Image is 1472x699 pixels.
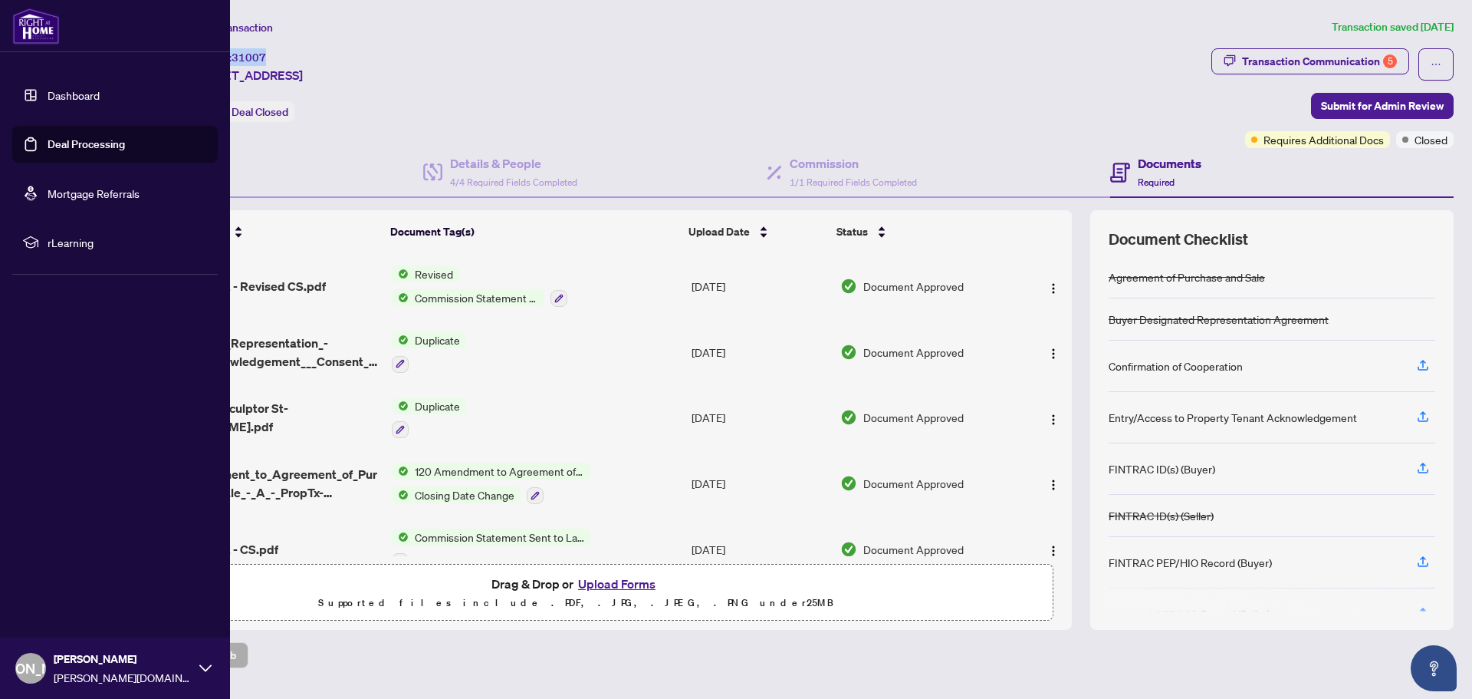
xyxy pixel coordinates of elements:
div: Agreement of Purchase and Sale [1109,269,1265,285]
h4: Details & People [450,154,577,173]
span: Status [836,223,868,240]
span: Commission Statement Sent to Lawyer [409,529,590,546]
p: Supported files include .PDF, .JPG, .JPEG, .PNG under 25 MB [108,594,1043,612]
button: Status Icon120 Amendment to Agreement of Purchase and SaleStatus IconClosing Date Change [392,463,590,504]
img: Status Icon [392,397,409,414]
span: Closed [1414,131,1447,148]
a: Dashboard [48,88,100,102]
img: Status Icon [392,463,409,480]
img: Logo [1047,545,1060,557]
button: Open asap [1411,645,1457,691]
span: 31007 [232,51,266,64]
button: Submit for Admin Review [1311,93,1454,119]
span: [STREET_ADDRESS] [190,66,303,84]
button: Logo [1041,274,1066,298]
th: (25) File Name [145,210,384,253]
button: Status IconDuplicate [392,397,466,439]
a: Mortgage Referrals [48,186,140,200]
span: Closing Date Change [409,486,521,503]
div: 5 [1383,54,1397,68]
span: form325 16 Sculptor St-[PERSON_NAME].pdf [151,399,379,436]
img: Status Icon [392,265,409,282]
span: Duplicate [409,397,466,414]
span: [PERSON_NAME] [54,651,192,668]
span: Revised [409,265,459,282]
td: [DATE] [685,450,834,516]
a: Deal Processing [48,137,125,151]
div: Transaction Communication [1242,49,1397,74]
img: Logo [1047,348,1060,360]
span: 1/1 Required Fields Completed [790,176,917,188]
img: Logo [1047,414,1060,426]
h4: Documents [1138,154,1201,173]
span: Required [1138,176,1175,188]
span: Deal Closed [232,105,288,119]
button: Status IconDuplicate [392,331,466,373]
div: Entry/Access to Property Tenant Acknowledgement [1109,409,1357,426]
button: Status IconRevisedStatus IconCommission Statement Sent to Lawyer [392,265,567,307]
div: Confirmation of Cooperation [1109,358,1243,374]
button: Logo [1041,471,1066,496]
h4: Commission [790,154,917,173]
span: Document Approved [863,278,964,295]
div: Status: [190,101,294,122]
th: Upload Date [682,210,830,253]
td: [DATE] [685,385,834,451]
span: 326_Multiple_Representation_-_Buyer_Acknowledgement___Consent_-_PropTx-[PERSON_NAME].pdf [151,334,379,371]
span: 120 Amendment to Agreement of Purchase and Sale [409,463,590,480]
img: logo [12,8,60,45]
div: FINTRAC ID(s) (Buyer) [1109,460,1215,477]
span: Document Approved [863,541,964,558]
span: Document Approved [863,475,964,492]
span: 16 Sculptor St - Revised CS.pdf [151,277,326,295]
img: Status Icon [392,529,409,546]
span: Duplicate [409,331,466,348]
button: Logo [1041,340,1066,364]
span: Requires Additional Docs [1263,131,1384,148]
img: Document Status [840,278,857,295]
span: Drag & Drop or [491,574,660,594]
span: ellipsis [1431,59,1441,70]
div: Buyer Designated Representation Agreement [1109,311,1329,328]
img: Status Icon [392,289,409,306]
div: FINTRAC PEP/HIO Record (Buyer) [1109,554,1272,571]
span: Document Approved [863,409,964,426]
img: Document Status [840,475,857,492]
td: [DATE] [685,516,834,582]
span: Document Checklist [1109,229,1248,250]
img: Status Icon [392,331,409,348]
img: Status Icon [392,486,409,503]
span: View Transaction [191,21,273,35]
img: Document Status [840,541,857,558]
span: Commission Statement Sent to Lawyer [409,289,544,306]
th: Document Tag(s) [384,210,683,253]
img: Document Status [840,344,857,361]
div: FINTRAC ID(s) (Seller) [1109,507,1214,524]
span: rLearning [48,234,207,251]
span: 4/4 Required Fields Completed [450,176,577,188]
td: [DATE] [685,319,834,385]
th: Status [830,210,1015,253]
button: Logo [1041,405,1066,430]
article: Transaction saved [DATE] [1332,18,1454,36]
span: Document Approved [863,344,964,361]
span: Drag & Drop orUpload FormsSupported files include .PDF, .JPG, .JPEG, .PNG under25MB [99,565,1053,622]
img: Document Status [840,409,857,426]
td: [DATE] [685,253,834,319]
button: Transaction Communication5 [1211,48,1409,74]
span: [PERSON_NAME][DOMAIN_NAME][EMAIL_ADDRESS][DOMAIN_NAME] [54,669,192,686]
button: Status IconCommission Statement Sent to Lawyer [392,529,590,570]
span: 120_Amendment_to_Agreement_of_Purchase_and_Sale_-_A_-_PropTx-[PERSON_NAME].pdf [151,465,379,502]
button: Upload Forms [573,574,660,594]
span: Upload Date [688,223,750,240]
button: Logo [1041,537,1066,562]
img: Logo [1047,479,1060,491]
span: Submit for Admin Review [1321,94,1444,118]
img: Logo [1047,282,1060,295]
